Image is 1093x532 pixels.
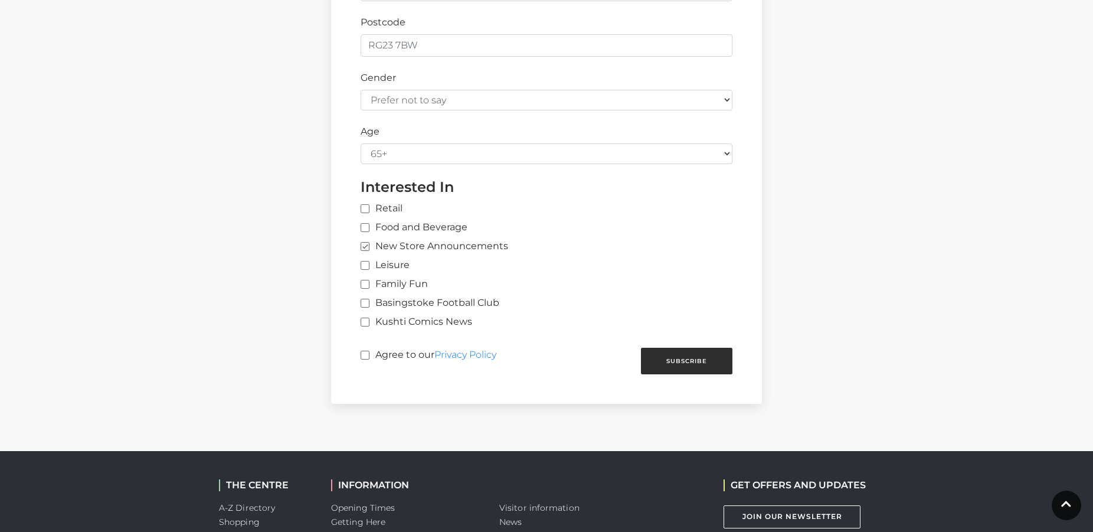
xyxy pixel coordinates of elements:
h4: Interested In [361,178,732,195]
label: Retail [361,201,402,216]
h2: THE CENTRE [219,479,313,491]
label: Age [361,125,379,139]
label: Agree to our [361,348,496,370]
a: Opening Times [331,502,395,513]
label: Family Fun [361,277,428,291]
label: Gender [361,71,396,85]
a: Shopping [219,517,260,527]
label: Postcode [361,15,405,30]
label: Leisure [361,258,410,272]
label: Food and Beverage [361,220,467,234]
a: Getting Here [331,517,385,527]
button: Subscribe [641,348,732,374]
label: Kushti Comics News [361,315,472,329]
a: A-Z Directory [219,502,275,513]
label: Basingstoke Football Club [361,296,499,310]
h2: INFORMATION [331,479,482,491]
a: Privacy Policy [434,349,496,360]
a: Visitor information [499,502,580,513]
a: News [499,517,522,527]
h2: GET OFFERS AND UPDATES [724,479,866,491]
a: Join Our Newsletter [724,505,860,528]
label: New Store Announcements [361,239,508,253]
